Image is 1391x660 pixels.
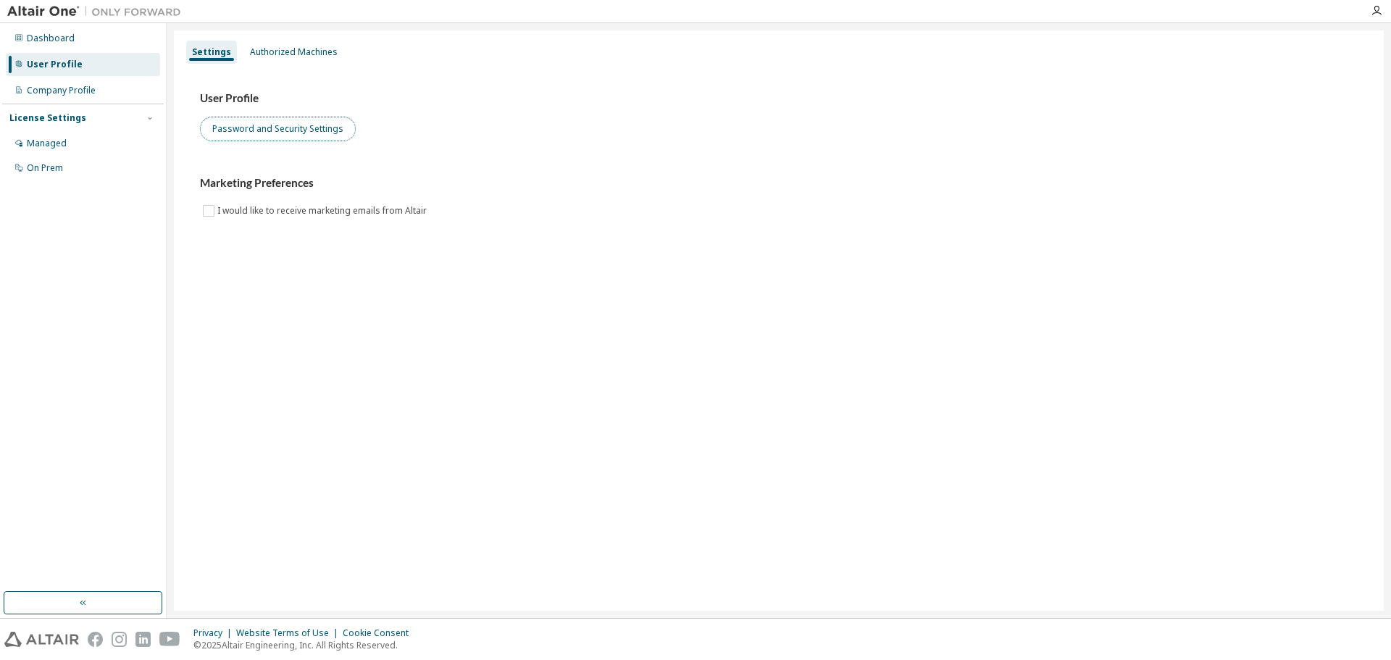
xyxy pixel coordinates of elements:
div: Authorized Machines [250,46,338,58]
img: youtube.svg [159,632,180,647]
div: Managed [27,138,67,149]
div: License Settings [9,112,86,124]
label: I would like to receive marketing emails from Altair [217,202,430,220]
p: © 2025 Altair Engineering, Inc. All Rights Reserved. [193,639,417,651]
img: linkedin.svg [135,632,151,647]
h3: Marketing Preferences [200,176,1358,191]
div: On Prem [27,162,63,174]
div: Website Terms of Use [236,627,343,639]
div: User Profile [27,59,83,70]
div: Privacy [193,627,236,639]
div: Settings [192,46,231,58]
h3: User Profile [200,91,1358,106]
img: instagram.svg [112,632,127,647]
div: Cookie Consent [343,627,417,639]
div: Dashboard [27,33,75,44]
img: altair_logo.svg [4,632,79,647]
img: Altair One [7,4,188,19]
img: facebook.svg [88,632,103,647]
div: Company Profile [27,85,96,96]
button: Password and Security Settings [200,117,356,141]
